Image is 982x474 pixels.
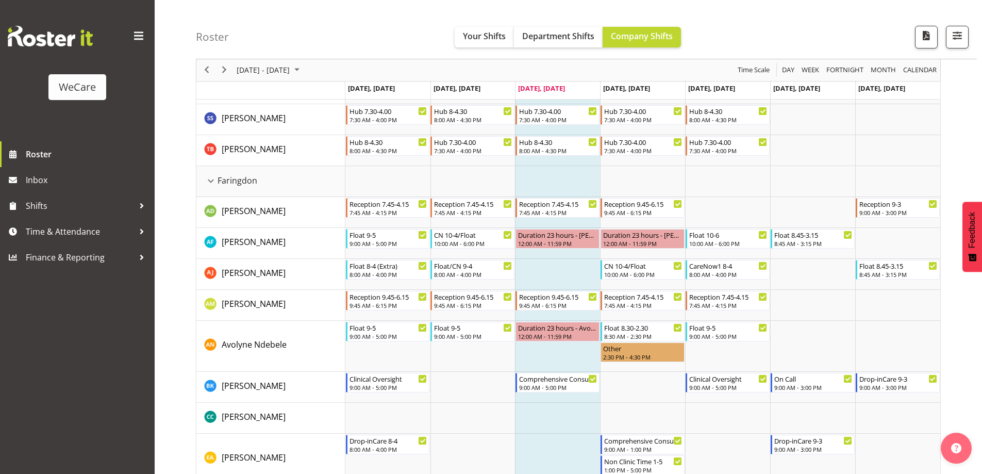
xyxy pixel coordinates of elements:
[222,452,286,463] span: [PERSON_NAME]
[771,229,855,249] div: Alex Ferguson"s event - Float 8.45-3.15 Begin From Saturday, October 4, 2025 at 8:45:00 AM GMT+13...
[736,64,772,77] button: Time Scale
[222,112,286,124] span: [PERSON_NAME]
[686,291,770,310] div: Antonia Mao"s event - Reception 7.45-4.15 Begin From Friday, October 3, 2025 at 7:45:00 AM GMT+13...
[515,229,600,249] div: Alex Ferguson"s event - Duration 23 hours - Alex Ferguson Begin From Wednesday, October 1, 2025 a...
[856,198,940,218] div: Aleea Devenport"s event - Reception 9-3 Begin From Sunday, October 5, 2025 at 9:00:00 AM GMT+13:0...
[774,383,852,391] div: 9:00 AM - 3:00 PM
[26,198,134,214] span: Shifts
[800,64,821,77] button: Timeline Week
[430,291,514,310] div: Antonia Mao"s event - Reception 9.45-6.15 Begin From Tuesday, September 30, 2025 at 9:45:00 AM GM...
[604,146,682,155] div: 7:30 AM - 4:00 PM
[518,230,597,240] div: Duration 23 hours - [PERSON_NAME]
[519,291,597,302] div: Reception 9.45-6.15
[962,202,982,272] button: Feedback - Show survey
[215,59,233,81] div: next period
[349,445,427,453] div: 8:00 AM - 4:00 PM
[26,224,134,239] span: Time & Attendance
[604,322,682,333] div: Float 8.30-2.30
[604,291,682,302] div: Reception 7.45-4.15
[601,198,685,218] div: Aleea Devenport"s event - Reception 9.45-6.15 Begin From Thursday, October 2, 2025 at 9:45:00 AM ...
[859,260,937,271] div: Float 8.45-3.15
[604,332,682,340] div: 8:30 AM - 2:30 PM
[604,116,682,124] div: 7:30 AM - 4:00 PM
[434,301,512,309] div: 9:45 AM - 6:15 PM
[59,79,96,95] div: WeCare
[196,321,345,372] td: Avolyne Ndebele resource
[603,343,682,353] div: Other
[349,146,427,155] div: 8:00 AM - 4:30 PM
[8,26,93,46] img: Rosterit website logo
[825,64,866,77] button: Fortnight
[222,143,286,155] a: [PERSON_NAME]
[686,136,770,156] div: Tyla Boyd"s event - Hub 7.30-4.00 Begin From Friday, October 3, 2025 at 7:30:00 AM GMT+13:00 Ends...
[349,332,427,340] div: 9:00 AM - 5:00 PM
[434,332,512,340] div: 9:00 AM - 5:00 PM
[196,290,345,321] td: Antonia Mao resource
[689,260,767,271] div: CareNow1 8-4
[515,291,600,310] div: Antonia Mao"s event - Reception 9.45-6.15 Begin From Wednesday, October 1, 2025 at 9:45:00 AM GMT...
[604,456,682,466] div: Non Clinic Time 1-5
[434,291,512,302] div: Reception 9.45-6.15
[434,106,512,116] div: Hub 8-4.30
[222,339,287,350] span: Avolyne Ndebele
[26,172,149,188] span: Inbox
[859,383,937,391] div: 9:00 AM - 3:00 PM
[519,106,597,116] div: Hub 7.30-4.00
[196,259,345,290] td: Amy Johannsen resource
[689,146,767,155] div: 7:30 AM - 4:00 PM
[603,84,650,93] span: [DATE], [DATE]
[611,30,673,42] span: Company Shifts
[601,105,685,125] div: Savita Savita"s event - Hub 7.30-4.00 Begin From Thursday, October 2, 2025 at 7:30:00 AM GMT+13:0...
[222,411,286,422] span: [PERSON_NAME]
[514,27,603,47] button: Department Shifts
[196,166,345,197] td: Faringdon resource
[604,106,682,116] div: Hub 7.30-4.00
[518,84,565,93] span: [DATE], [DATE]
[519,146,597,155] div: 8:00 AM - 4:30 PM
[774,445,852,453] div: 9:00 AM - 3:00 PM
[902,64,938,77] span: calendar
[196,372,345,403] td: Brian Ko resource
[222,451,286,464] a: [PERSON_NAME]
[601,291,685,310] div: Antonia Mao"s event - Reception 7.45-4.15 Begin From Thursday, October 2, 2025 at 7:45:00 AM GMT+...
[349,435,427,446] div: Drop-inCare 8-4
[200,64,214,77] button: Previous
[196,228,345,259] td: Alex Ferguson resource
[518,239,597,248] div: 12:00 AM - 11:59 PM
[349,199,427,209] div: Reception 7.45-4.15
[604,137,682,147] div: Hub 7.30-4.00
[915,26,938,48] button: Download a PDF of the roster according to the set date range.
[348,84,395,93] span: [DATE], [DATE]
[515,136,600,156] div: Tyla Boyd"s event - Hub 8-4.30 Begin From Wednesday, October 1, 2025 at 8:00:00 AM GMT+13:00 Ends...
[603,353,682,361] div: 2:30 PM - 4:30 PM
[434,260,512,271] div: Float/CN 9-4
[349,383,427,391] div: 9:00 AM - 5:00 PM
[771,373,855,393] div: Brian Ko"s event - On Call Begin From Saturday, October 4, 2025 at 9:00:00 AM GMT+13:00 Ends At S...
[604,199,682,209] div: Reception 9.45-6.15
[968,212,977,248] span: Feedback
[222,267,286,279] a: [PERSON_NAME]
[346,291,430,310] div: Antonia Mao"s event - Reception 9.45-6.15 Begin From Monday, September 29, 2025 at 9:45:00 AM GMT...
[346,136,430,156] div: Tyla Boyd"s event - Hub 8-4.30 Begin From Monday, September 29, 2025 at 8:00:00 AM GMT+13:00 Ends...
[235,64,304,77] button: October 2025
[869,64,898,77] button: Timeline Month
[601,435,685,454] div: Ena Advincula"s event - Comprehensive Consult 9-1 Begin From Thursday, October 2, 2025 at 9:00:00...
[434,270,512,279] div: 8:00 AM - 4:00 PM
[859,270,937,279] div: 8:45 AM - 3:15 PM
[601,342,685,362] div: Avolyne Ndebele"s event - Other Begin From Thursday, October 2, 2025 at 2:30:00 PM GMT+13:00 Ends...
[519,116,597,124] div: 7:30 AM - 4:00 PM
[604,260,682,271] div: CN 10-4/Float
[222,298,286,310] a: [PERSON_NAME]
[349,291,427,302] div: Reception 9.45-6.15
[519,137,597,147] div: Hub 8-4.30
[686,322,770,341] div: Avolyne Ndebele"s event - Float 9-5 Begin From Friday, October 3, 2025 at 9:00:00 AM GMT+13:00 En...
[825,64,864,77] span: Fortnight
[689,383,767,391] div: 9:00 AM - 5:00 PM
[601,260,685,280] div: Amy Johannsen"s event - CN 10-4/Float Begin From Thursday, October 2, 2025 at 10:00:00 AM GMT+13:...
[774,230,852,240] div: Float 8.45-3.15
[222,411,286,423] a: [PERSON_NAME]
[346,105,430,125] div: Savita Savita"s event - Hub 7.30-4.00 Begin From Monday, September 29, 2025 at 7:30:00 AM GMT+13:...
[196,403,345,434] td: Charlotte Courtney resource
[349,260,427,271] div: Float 8-4 (Extra)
